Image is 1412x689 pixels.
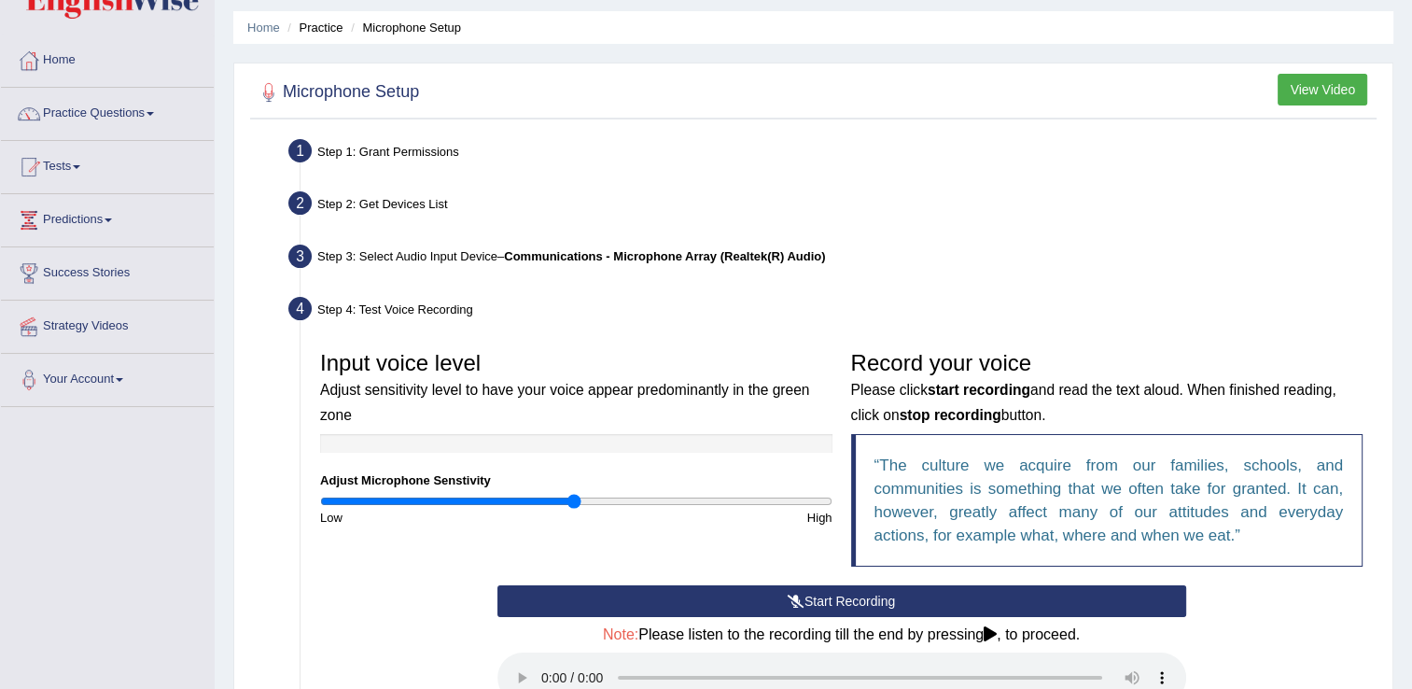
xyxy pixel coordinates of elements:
b: stop recording [900,407,1001,423]
a: Your Account [1,354,214,401]
button: View Video [1278,74,1367,105]
button: Start Recording [497,585,1186,617]
div: Low [311,509,576,527]
small: Adjust sensitivity level to have your voice appear predominantly in the green zone [320,382,809,422]
a: Strategy Videos [1,301,214,347]
a: Predictions [1,194,214,241]
h2: Microphone Setup [255,78,419,106]
b: Communications - Microphone Array (Realtek(R) Audio) [504,249,825,263]
a: Tests [1,141,214,188]
h3: Record your voice [851,351,1363,425]
h4: Please listen to the recording till the end by pressing , to proceed. [497,626,1186,643]
div: Step 2: Get Devices List [280,186,1384,227]
label: Adjust Microphone Senstivity [320,471,491,489]
a: Home [247,21,280,35]
div: Step 4: Test Voice Recording [280,291,1384,332]
li: Microphone Setup [346,19,461,36]
a: Practice Questions [1,88,214,134]
a: Success Stories [1,247,214,294]
div: Step 3: Select Audio Input Device [280,239,1384,280]
li: Practice [283,19,343,36]
b: start recording [928,382,1030,398]
span: Note: [603,626,638,642]
h3: Input voice level [320,351,832,425]
span: – [497,249,826,263]
a: Home [1,35,214,81]
q: The culture we acquire from our families, schools, and communities is something that we often tak... [874,457,1344,544]
div: Step 1: Grant Permissions [280,134,1384,175]
div: High [576,509,841,527]
small: Please click and read the text aloud. When finished reading, click on button. [851,382,1336,422]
